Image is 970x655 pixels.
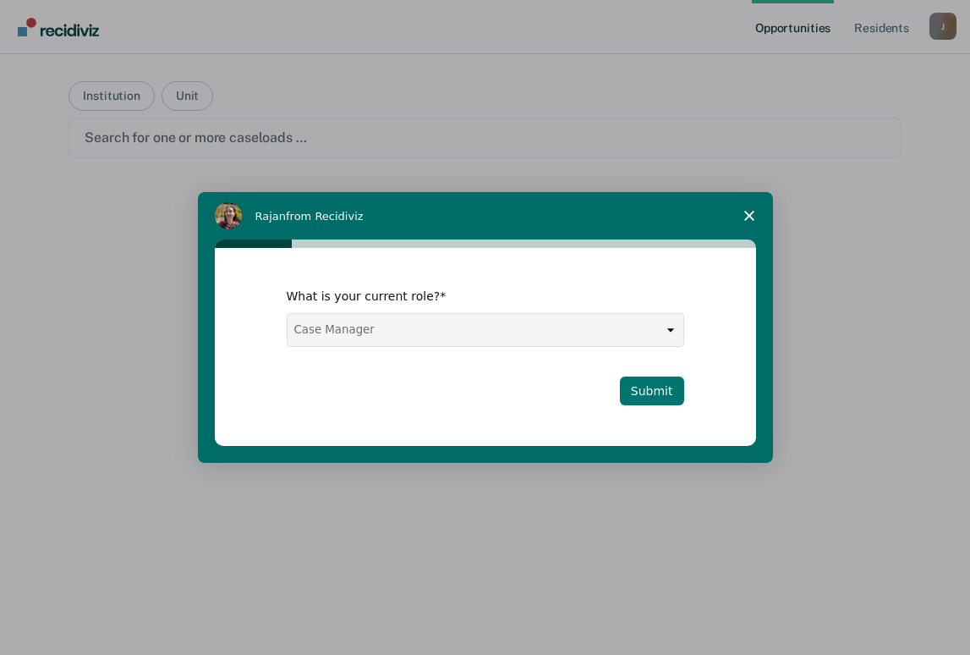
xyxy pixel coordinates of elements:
span: from Recidiviz [286,210,364,223]
span: Rajan [255,210,287,223]
span: Close survey [726,192,773,239]
select: Select one... [288,314,683,346]
div: What is your current role? [287,289,659,304]
img: Profile image for Rajan [215,202,242,229]
button: Submit [620,377,684,405]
